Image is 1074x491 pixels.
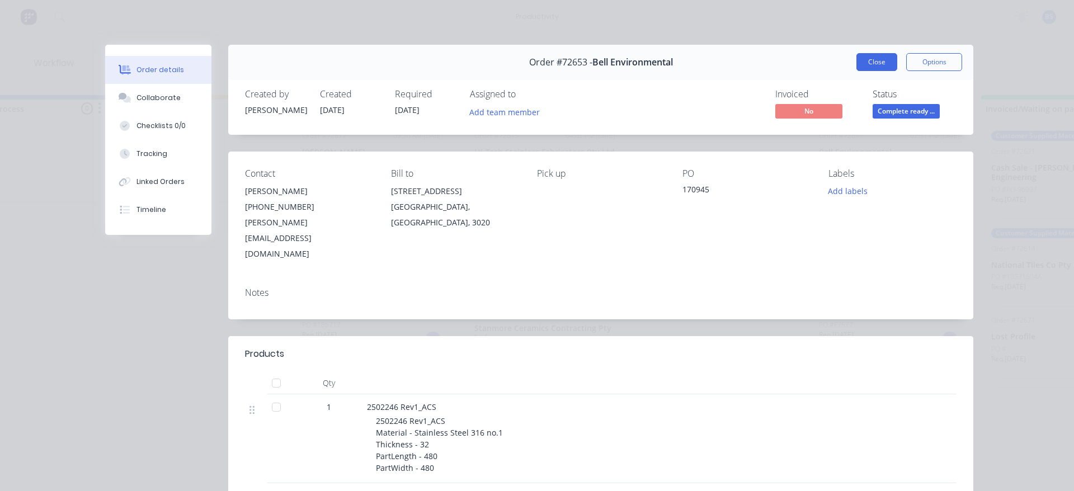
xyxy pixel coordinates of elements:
[856,53,897,71] button: Close
[295,372,362,394] div: Qty
[245,183,373,199] div: [PERSON_NAME]
[391,183,519,199] div: [STREET_ADDRESS]
[775,104,842,118] span: No
[105,196,211,224] button: Timeline
[327,401,331,413] span: 1
[136,149,167,159] div: Tracking
[105,168,211,196] button: Linked Orders
[592,57,673,68] span: Bell Environmental
[775,89,859,100] div: Invoiced
[391,183,519,230] div: [STREET_ADDRESS][GEOGRAPHIC_DATA], [GEOGRAPHIC_DATA], 3020
[136,177,185,187] div: Linked Orders
[105,112,211,140] button: Checklists 0/0
[136,205,166,215] div: Timeline
[828,168,957,179] div: Labels
[245,287,957,298] div: Notes
[245,183,373,262] div: [PERSON_NAME][PHONE_NUMBER][PERSON_NAME][EMAIL_ADDRESS][DOMAIN_NAME]
[391,168,519,179] div: Bill to
[245,347,284,361] div: Products
[245,89,307,100] div: Created by
[136,121,186,131] div: Checklists 0/0
[682,168,811,179] div: PO
[395,105,420,115] span: [DATE]
[470,89,582,100] div: Assigned to
[822,183,874,199] button: Add labels
[105,84,211,112] button: Collaborate
[470,104,546,119] button: Add team member
[682,183,811,199] div: 170945
[320,105,345,115] span: [DATE]
[105,56,211,84] button: Order details
[529,57,592,68] span: Order #72653 -
[376,416,503,473] span: 2502246 Rev1_ACS Material - Stainless Steel 316 no.1 Thickness - 32 PartLength - 480 PartWidth - 480
[537,168,665,179] div: Pick up
[391,199,519,230] div: [GEOGRAPHIC_DATA], [GEOGRAPHIC_DATA], 3020
[245,215,373,262] div: [PERSON_NAME][EMAIL_ADDRESS][DOMAIN_NAME]
[906,53,962,71] button: Options
[320,89,381,100] div: Created
[367,402,436,412] span: 2502246 Rev1_ACS
[873,104,940,118] span: Complete ready ...
[395,89,456,100] div: Required
[464,104,546,119] button: Add team member
[136,65,184,75] div: Order details
[245,168,373,179] div: Contact
[105,140,211,168] button: Tracking
[873,89,957,100] div: Status
[873,104,940,121] button: Complete ready ...
[245,104,307,116] div: [PERSON_NAME]
[245,199,373,215] div: [PHONE_NUMBER]
[136,93,181,103] div: Collaborate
